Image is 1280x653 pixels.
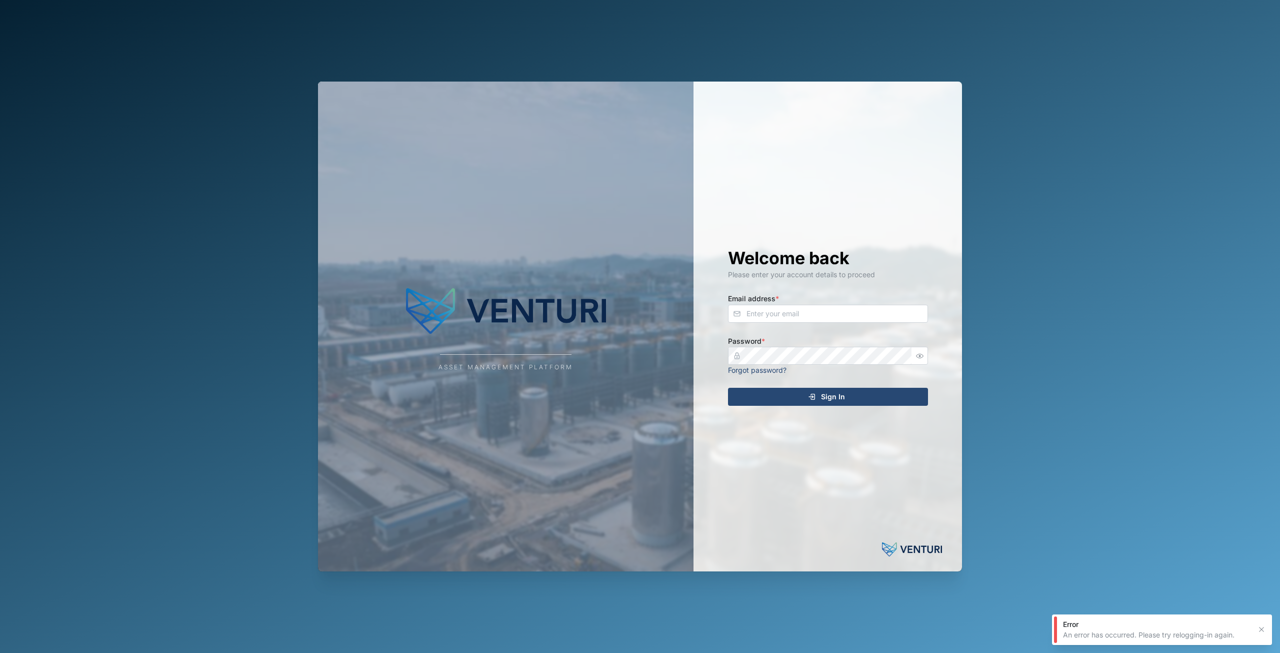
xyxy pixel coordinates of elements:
[438,363,573,372] div: Asset Management Platform
[821,388,845,405] span: Sign In
[728,336,765,347] label: Password
[728,247,928,269] h1: Welcome back
[728,269,928,280] div: Please enter your account details to proceed
[1063,619,1251,629] div: Error
[728,388,928,406] button: Sign In
[728,366,786,374] a: Forgot password?
[1063,630,1251,640] div: An error has occurred. Please try relogging-in again.
[406,281,606,341] img: Company Logo
[728,305,928,323] input: Enter your email
[882,539,942,559] img: Powered by: Venturi
[728,293,779,304] label: Email address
